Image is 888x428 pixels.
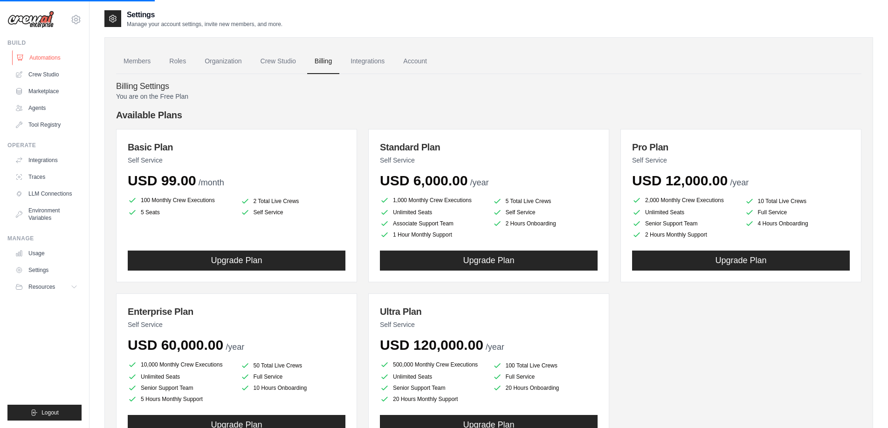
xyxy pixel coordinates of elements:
li: 5 Total Live Crews [493,197,598,206]
p: Self Service [128,320,345,329]
li: Unlimited Seats [128,372,233,381]
a: Marketplace [11,84,82,99]
li: 10,000 Monthly Crew Executions [128,359,233,370]
span: USD 99.00 [128,173,196,188]
a: Members [116,49,158,74]
a: Integrations [343,49,392,74]
li: 500,000 Monthly Crew Executions [380,359,485,370]
li: Unlimited Seats [380,372,485,381]
a: Billing [307,49,339,74]
a: Roles [162,49,193,74]
h3: Basic Plan [128,141,345,154]
li: 1,000 Monthly Crew Executions [380,195,485,206]
div: Operate [7,142,82,149]
a: Environment Variables [11,203,82,225]
a: LLM Connections [11,186,82,201]
li: 2 Total Live Crews [241,197,346,206]
a: Integrations [11,153,82,168]
li: 5 Hours Monthly Support [128,394,233,404]
li: 20 Hours Monthly Support [380,394,485,404]
li: Unlimited Seats [380,208,485,217]
li: Full Service [241,372,346,381]
span: /year [470,178,489,187]
span: USD 12,000.00 [632,173,728,188]
p: You are on the Free Plan [116,92,861,101]
span: USD 6,000.00 [380,173,468,188]
li: Full Service [493,372,598,381]
li: Self Service [241,208,346,217]
iframe: Chat Widget [841,383,888,428]
button: Upgrade Plan [128,251,345,271]
li: 10 Hours Onboarding [241,383,346,393]
li: Unlimited Seats [632,208,737,217]
a: Usage [11,246,82,261]
p: Self Service [128,156,345,165]
span: Logout [41,409,59,416]
p: Self Service [632,156,850,165]
li: 5 Seats [128,208,233,217]
li: 2 Hours Monthly Support [632,230,737,239]
a: Organization [197,49,249,74]
h4: Available Plans [116,109,861,122]
h3: Standard Plan [380,141,598,154]
li: 100 Monthly Crew Executions [128,195,233,206]
h3: Ultra Plan [380,305,598,318]
p: Self Service [380,320,598,329]
span: /year [226,342,244,352]
button: Upgrade Plan [380,251,598,271]
h3: Enterprise Plan [128,305,345,318]
li: Associate Support Team [380,219,485,228]
li: Full Service [745,208,850,217]
li: 10 Total Live Crews [745,197,850,206]
span: USD 120,000.00 [380,337,483,353]
span: Resources [28,283,55,291]
li: 2,000 Monthly Crew Executions [632,195,737,206]
div: Build [7,39,82,47]
span: USD 60,000.00 [128,337,223,353]
a: Crew Studio [253,49,303,74]
div: Manage [7,235,82,242]
li: 2 Hours Onboarding [493,219,598,228]
h4: Billing Settings [116,82,861,92]
span: /year [486,342,504,352]
button: Resources [11,279,82,294]
a: Crew Studio [11,67,82,82]
a: Tool Registry [11,117,82,132]
span: /month [199,178,224,187]
li: 20 Hours Onboarding [493,383,598,393]
li: 4 Hours Onboarding [745,219,850,228]
img: Logo [7,11,54,28]
button: Logout [7,405,82,421]
li: 1 Hour Monthly Support [380,230,485,239]
h3: Pro Plan [632,141,850,154]
li: Senior Support Team [380,383,485,393]
span: /year [730,178,749,187]
li: Senior Support Team [632,219,737,228]
li: Senior Support Team [128,383,233,393]
h2: Settings [127,9,282,20]
button: Upgrade Plan [632,251,850,271]
li: Self Service [493,208,598,217]
a: Traces [11,170,82,184]
a: Agents [11,101,82,115]
a: Account [396,49,434,74]
div: Виджет чата [841,383,888,428]
a: Automations [12,50,83,65]
p: Self Service [380,156,598,165]
li: 100 Total Live Crews [493,361,598,370]
p: Manage your account settings, invite new members, and more. [127,20,282,28]
li: 50 Total Live Crews [241,361,346,370]
a: Settings [11,263,82,278]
